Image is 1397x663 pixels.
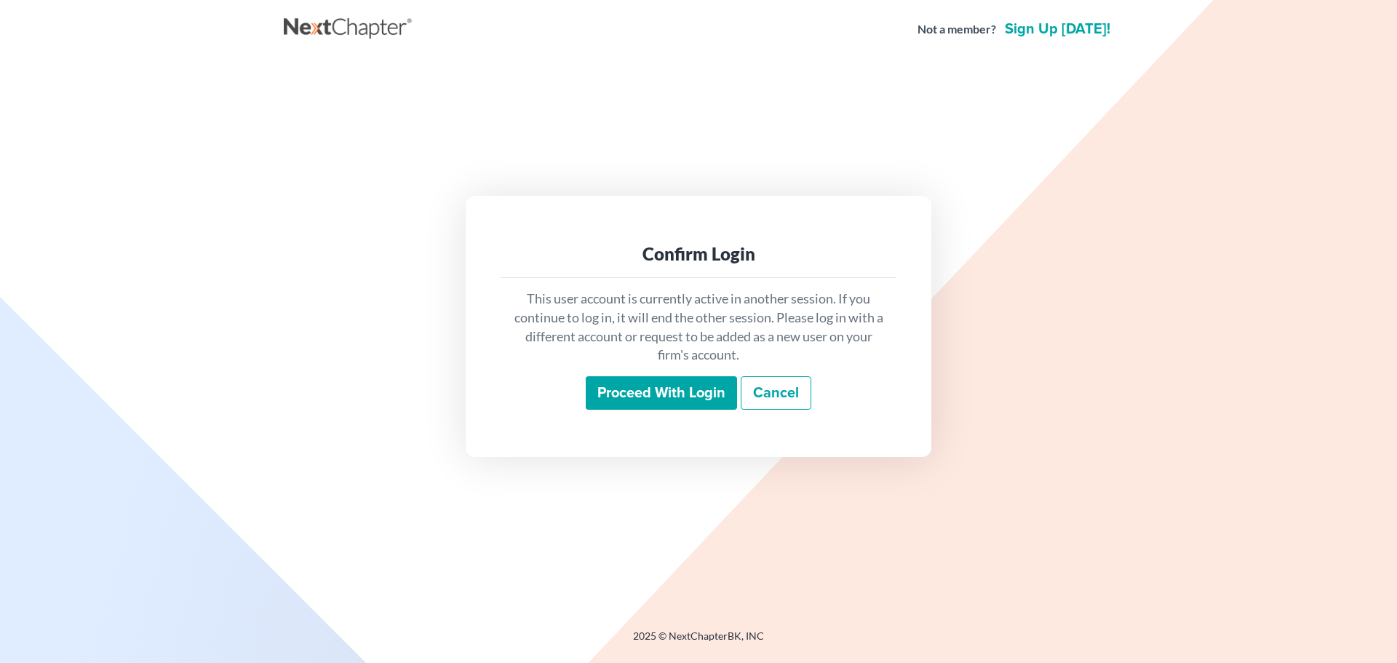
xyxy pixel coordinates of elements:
[1002,22,1113,36] a: Sign up [DATE]!
[586,376,737,410] input: Proceed with login
[741,376,811,410] a: Cancel
[284,629,1113,655] div: 2025 © NextChapterBK, INC
[512,290,885,365] p: This user account is currently active in another session. If you continue to log in, it will end ...
[512,242,885,266] div: Confirm Login
[918,21,996,38] strong: Not a member?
